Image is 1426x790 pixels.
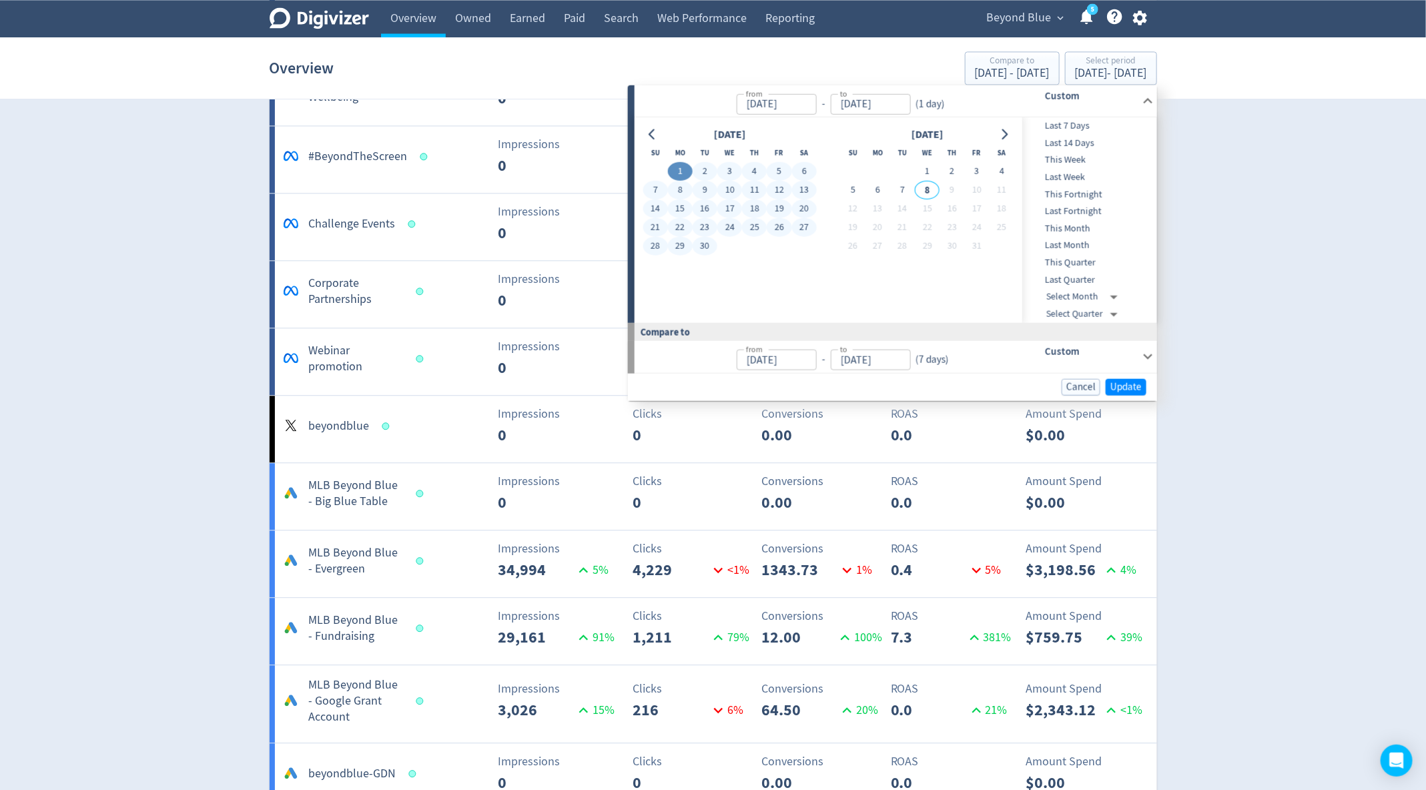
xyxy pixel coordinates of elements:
[633,472,753,490] p: Clicks
[1026,698,1102,722] p: $2,343.12
[668,200,693,218] button: 15
[668,143,693,162] th: Monday
[309,418,370,434] h5: beyondblue
[990,181,1014,200] button: 11
[408,770,420,777] span: Data last synced: 8 Oct 2025, 3:01pm (AEDT)
[964,237,989,256] button: 31
[633,490,709,514] p: 0
[498,203,619,221] p: Impressions
[498,221,575,245] p: 0
[1022,237,1154,254] div: Last Month
[643,143,667,162] th: Sunday
[1075,56,1147,67] div: Select period
[416,288,427,295] span: Data last synced: 7 Oct 2025, 9:01pm (AEDT)
[498,423,575,447] p: 0
[635,85,1157,117] div: from-to(1 day)Custom
[270,396,1157,462] a: beyondblueImpressions0Clicks0Conversions0.00ROAS0.0Amount Spend$0.00
[668,218,693,237] button: 22
[498,338,619,356] p: Impressions
[633,558,709,582] p: 4,229
[1055,12,1067,24] span: expand_more
[420,153,431,160] span: Data last synced: 7 Oct 2025, 8:01pm (AEDT)
[975,67,1050,79] div: [DATE] - [DATE]
[309,677,404,725] h5: MLB Beyond Blue - Google Grant Account
[915,237,940,256] button: 29
[940,237,964,256] button: 30
[745,87,762,99] label: from
[633,753,753,771] p: Clicks
[717,143,742,162] th: Wednesday
[643,200,667,218] button: 14
[1090,5,1094,14] text: 5
[1102,701,1142,719] p: <1%
[717,218,742,237] button: 24
[767,162,791,181] button: 5
[1022,220,1154,237] div: This Month
[995,125,1014,143] button: Go to next month
[891,607,1012,625] p: ROAS
[693,181,717,200] button: 9
[841,218,865,237] button: 19
[1026,680,1146,698] p: Amount Spend
[982,7,1068,29] button: Beyond Blue
[1075,67,1147,79] div: [DATE] - [DATE]
[309,478,404,510] h5: MLB Beyond Blue - Big Blue Table
[633,680,753,698] p: Clicks
[1022,221,1154,236] span: This Month
[915,200,940,218] button: 15
[1022,153,1154,167] span: This Week
[915,218,940,237] button: 22
[891,540,1012,558] p: ROAS
[270,665,1157,743] a: MLB Beyond Blue - Google Grant AccountImpressions3,02615%Clicks2166%Conversions64.5020%ROAS0.021%...
[791,200,816,218] button: 20
[1022,272,1154,287] span: Last Quarter
[633,540,753,558] p: Clicks
[1065,51,1157,85] button: Select period[DATE]- [DATE]
[693,162,717,181] button: 2
[643,125,662,143] button: Go to previous month
[408,220,419,228] span: Data last synced: 8 Oct 2025, 1:01pm (AEDT)
[633,607,753,625] p: Clicks
[1026,472,1146,490] p: Amount Spend
[841,200,865,218] button: 12
[908,125,948,143] div: [DATE]
[891,405,1012,423] p: ROAS
[890,200,915,218] button: 14
[309,613,404,645] h5: MLB Beyond Blue - Fundraising
[416,355,427,362] span: Data last synced: 7 Oct 2025, 9:01pm (AEDT)
[270,530,1157,597] a: MLB Beyond Blue - EvergreenImpressions34,9945%Clicks4,229<1%Conversions1343.731%ROAS0.45%Amount S...
[498,698,575,722] p: 3,026
[915,143,940,162] th: Wednesday
[767,181,791,200] button: 12
[1022,119,1154,133] span: Last 7 Days
[940,181,964,200] button: 9
[1026,423,1102,447] p: $0.00
[841,237,865,256] button: 26
[839,87,847,99] label: to
[761,558,838,582] p: 1343.73
[965,51,1060,85] button: Compare to[DATE] - [DATE]
[270,328,1157,395] a: Webinar promotionImpressions0Clicks0Conversions0.00ROAS0.0Amount Spend$0.00
[940,162,964,181] button: 2
[709,701,743,719] p: 6 %
[791,143,816,162] th: Saturday
[1022,168,1154,185] div: Last Week
[643,218,667,237] button: 21
[717,181,742,200] button: 10
[498,270,619,288] p: Impressions
[693,218,717,237] button: 23
[745,343,762,354] label: from
[498,540,619,558] p: Impressions
[891,680,1012,698] p: ROAS
[1022,185,1154,203] div: This Fortnight
[1066,382,1096,392] span: Cancel
[498,607,619,625] p: Impressions
[791,181,816,200] button: 13
[709,125,749,143] div: [DATE]
[1026,405,1146,423] p: Amount Spend
[416,697,427,705] span: Data last synced: 8 Oct 2025, 3:01pm (AEDT)
[498,625,575,649] p: 29,161
[635,117,1157,323] div: from-to(1 day)Custom
[839,343,847,354] label: to
[270,598,1157,665] a: MLB Beyond Blue - FundraisingImpressions29,16191%Clicks1,21179%Conversions12.00100%ROAS7.3381%Amo...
